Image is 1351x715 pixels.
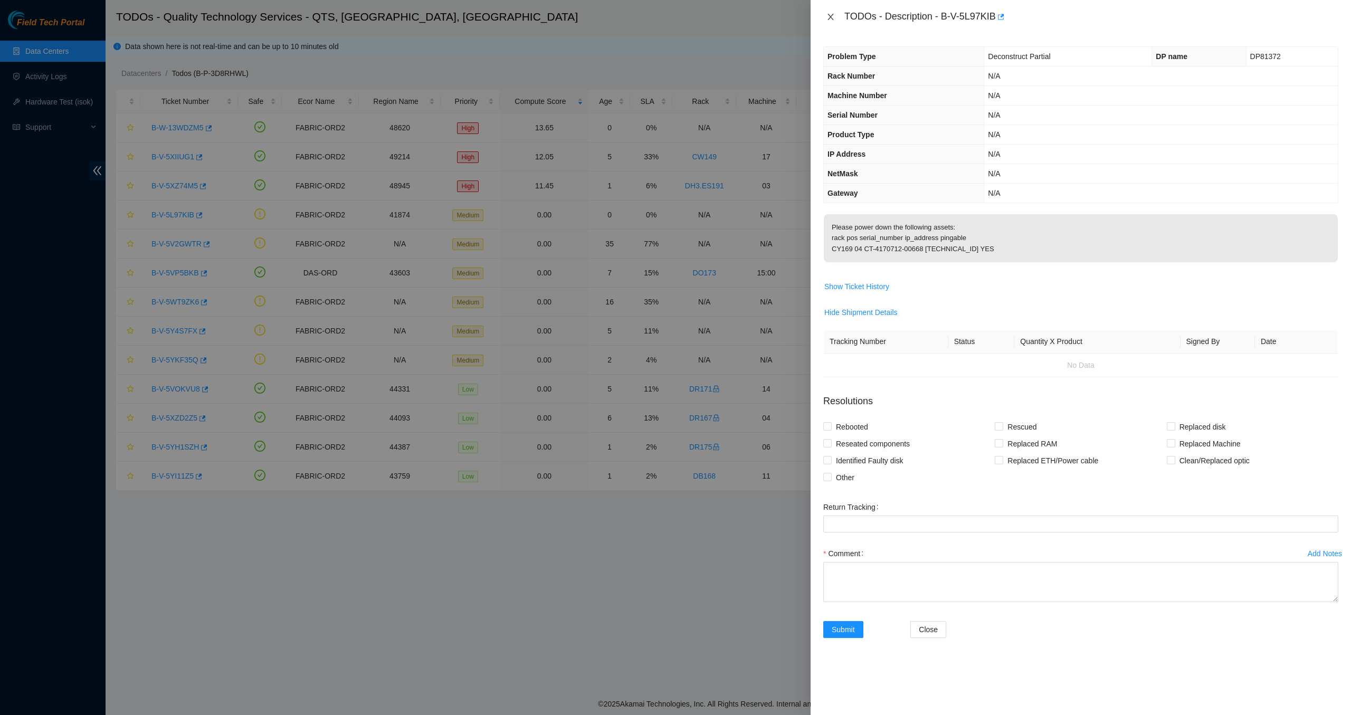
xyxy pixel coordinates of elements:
[1003,452,1102,469] span: Replaced ETH/Power cable
[827,169,858,178] span: NetMask
[988,189,1000,197] span: N/A
[824,278,890,295] button: Show Ticket History
[1003,435,1061,452] span: Replaced RAM
[1308,550,1342,557] div: Add Notes
[823,621,863,638] button: Submit
[919,624,938,635] span: Close
[988,91,1000,100] span: N/A
[1003,418,1041,435] span: Rescued
[1175,418,1230,435] span: Replaced disk
[988,52,1050,61] span: Deconstruct Partial
[988,150,1000,158] span: N/A
[823,516,1338,532] input: Return Tracking
[824,354,1338,377] td: No Data
[823,545,868,562] label: Comment
[948,330,1015,354] th: Status
[1175,452,1254,469] span: Clean/Replaced optic
[1156,52,1187,61] span: DP name
[1175,435,1245,452] span: Replaced Machine
[1250,52,1281,61] span: DP81372
[1181,330,1255,354] th: Signed By
[827,52,876,61] span: Problem Type
[824,307,898,318] span: Hide Shipment Details
[988,169,1000,178] span: N/A
[832,435,914,452] span: Reseated components
[832,469,859,486] span: Other
[988,111,1000,119] span: N/A
[827,91,887,100] span: Machine Number
[832,624,855,635] span: Submit
[823,562,1338,602] textarea: Comment
[910,621,946,638] button: Close
[824,214,1338,262] p: Please power down the following assets: rack pos serial_number ip_address pingable CY169 04 CT-41...
[824,281,889,292] span: Show Ticket History
[1014,330,1180,354] th: Quantity X Product
[824,330,948,354] th: Tracking Number
[827,111,878,119] span: Serial Number
[827,189,858,197] span: Gateway
[832,418,872,435] span: Rebooted
[823,386,1338,408] p: Resolutions
[827,150,865,158] span: IP Address
[1255,330,1338,354] th: Date
[827,130,874,139] span: Product Type
[827,72,875,80] span: Rack Number
[988,72,1000,80] span: N/A
[826,13,835,21] span: close
[832,452,908,469] span: Identified Faulty disk
[988,130,1000,139] span: N/A
[844,8,1338,25] div: TODOs - Description - B-V-5L97KIB
[1307,545,1343,562] button: Add Notes
[823,12,838,22] button: Close
[823,499,883,516] label: Return Tracking
[824,304,898,321] button: Hide Shipment Details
